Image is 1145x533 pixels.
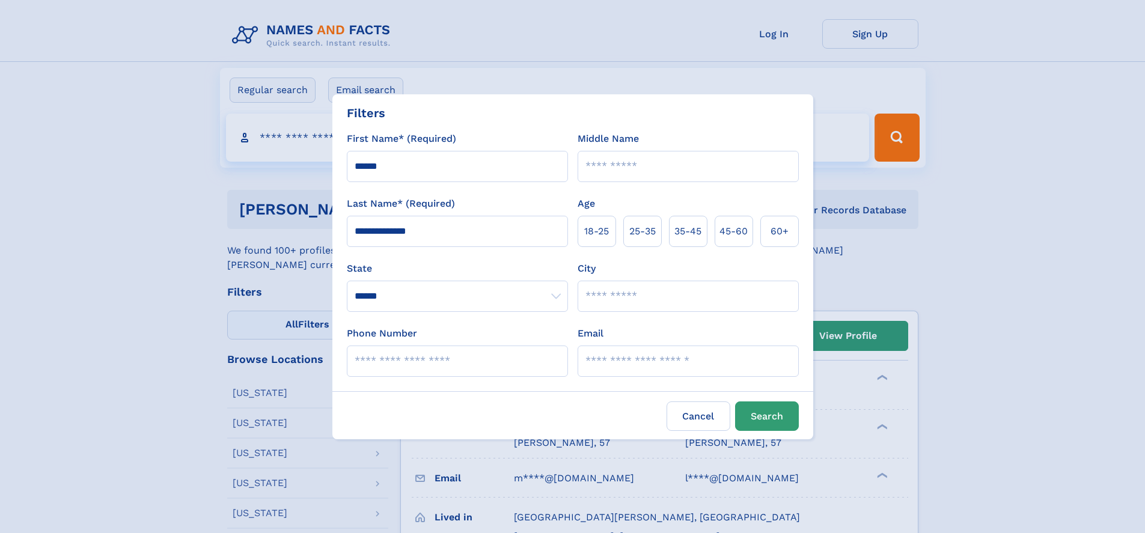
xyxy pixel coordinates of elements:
[347,261,568,276] label: State
[578,261,596,276] label: City
[735,401,799,431] button: Search
[347,132,456,146] label: First Name* (Required)
[719,224,748,239] span: 45‑60
[578,196,595,211] label: Age
[629,224,656,239] span: 25‑35
[347,104,385,122] div: Filters
[674,224,701,239] span: 35‑45
[347,326,417,341] label: Phone Number
[771,224,789,239] span: 60+
[584,224,609,239] span: 18‑25
[347,196,455,211] label: Last Name* (Required)
[667,401,730,431] label: Cancel
[578,132,639,146] label: Middle Name
[578,326,603,341] label: Email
